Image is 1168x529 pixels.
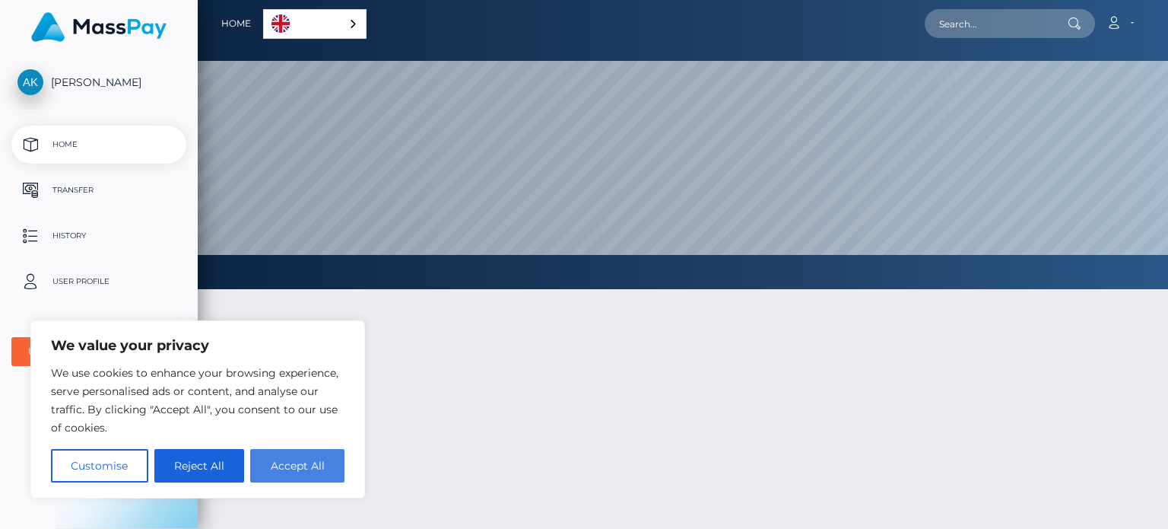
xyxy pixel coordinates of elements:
div: We value your privacy [30,320,365,499]
a: English [264,10,366,38]
p: History [17,225,180,247]
img: MassPay [31,12,167,42]
button: Customise [51,449,148,483]
div: Language [263,9,367,39]
aside: Language selected: English [263,9,367,39]
button: User Agreements [11,337,186,366]
p: Home [17,133,180,156]
a: User Profile [11,263,186,301]
a: Home [221,8,251,40]
p: User Profile [17,270,180,293]
a: Transfer [11,171,186,209]
p: Transfer [17,179,180,202]
p: We use cookies to enhance your browsing experience, serve personalised ads or content, and analys... [51,364,344,437]
button: Reject All [154,449,245,483]
a: Home [11,126,186,164]
a: History [11,217,186,255]
button: Accept All [250,449,344,483]
div: User Agreements [28,346,153,358]
input: Search... [925,9,1068,38]
p: We value your privacy [51,336,344,355]
span: [PERSON_NAME] [11,75,186,89]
